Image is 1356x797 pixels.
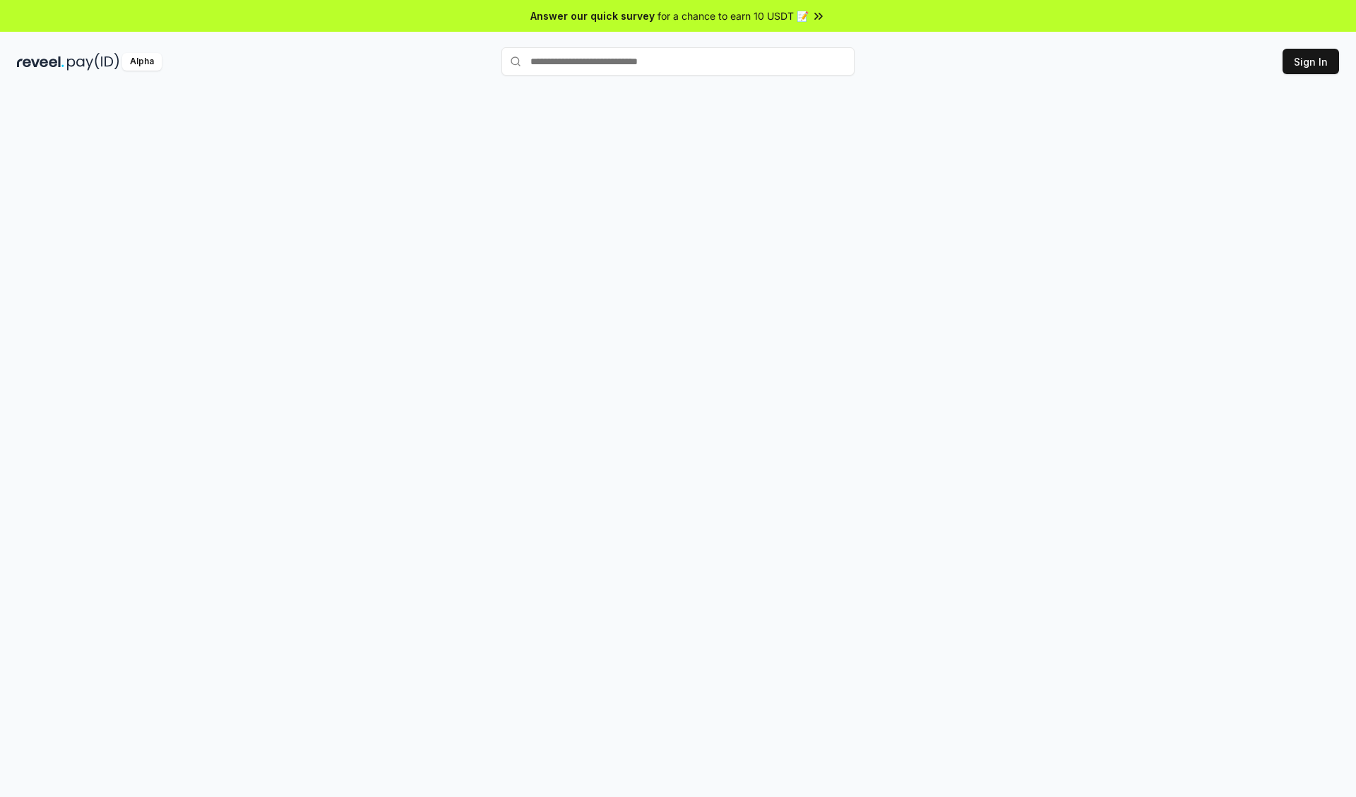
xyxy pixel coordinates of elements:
img: pay_id [67,53,119,71]
span: Answer our quick survey [530,8,655,23]
span: for a chance to earn 10 USDT 📝 [658,8,809,23]
button: Sign In [1283,49,1339,74]
div: Alpha [122,53,162,71]
img: reveel_dark [17,53,64,71]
